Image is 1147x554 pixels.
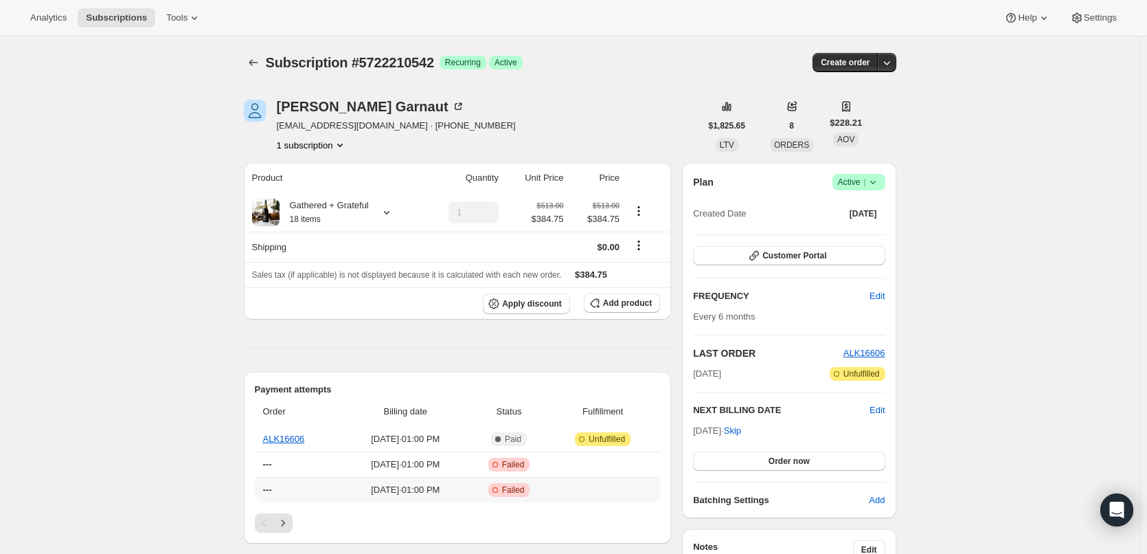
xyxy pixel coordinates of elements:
th: Order [255,397,343,427]
span: Sales tax (if applicable) is not displayed because it is calculated with each new order. [252,270,562,280]
span: Add [869,494,885,507]
small: $513.00 [593,201,620,210]
th: Quantity [422,163,503,193]
span: [DATE] · 01:00 PM [347,432,464,446]
button: ALK16606 [843,346,885,360]
span: Order now [769,456,810,467]
button: Next [273,513,293,533]
span: Add product [603,298,652,309]
button: Edit [870,403,885,417]
button: [DATE] [841,204,885,223]
span: Skip [724,424,741,438]
span: | [863,177,865,188]
span: Customer Portal [762,250,826,261]
a: ALK16606 [263,434,305,444]
span: Create order [821,57,870,68]
span: Settings [1084,12,1117,23]
button: Tools [158,8,209,27]
span: [DATE] · 01:00 PM [347,483,464,497]
span: Unfulfilled [843,368,880,379]
button: Analytics [22,8,75,27]
span: [DATE] [850,208,877,219]
button: Edit [861,285,893,307]
span: [DATE] · [693,425,741,436]
button: Apply discount [483,293,570,314]
div: [PERSON_NAME] Garnaut [277,100,465,113]
span: Fulfillment [554,405,652,419]
div: Gathered + Grateful [280,199,369,226]
span: $384.75 [575,269,607,280]
button: Customer Portal [693,246,885,265]
button: Product actions [277,138,347,152]
button: Help [996,8,1058,27]
button: Order now [693,452,885,471]
button: Subscriptions [78,8,155,27]
div: Open Intercom Messenger [1100,494,1133,527]
button: Add product [584,293,660,313]
span: Billing date [347,405,464,419]
span: $1,825.65 [709,120,745,131]
button: $1,825.65 [701,116,753,135]
span: AOV [837,135,854,144]
span: Failed [502,485,525,496]
span: Subscription #5722210542 [266,55,434,70]
h2: Plan [693,175,714,189]
th: Unit Price [503,163,567,193]
button: Create order [813,53,878,72]
span: Apply discount [502,298,562,309]
button: Settings [1062,8,1125,27]
h2: FREQUENCY [693,289,870,303]
button: Product actions [628,203,650,219]
span: 8 [789,120,794,131]
span: ORDERS [774,140,809,150]
small: 18 items [290,214,321,224]
span: Tools [166,12,188,23]
span: Active [838,175,880,189]
th: Price [568,163,624,193]
span: $384.75 [532,212,564,226]
small: $513.00 [536,201,563,210]
h2: LAST ORDER [693,346,843,360]
span: Unfulfilled [589,434,625,445]
span: Paid [505,434,521,445]
a: ALK16606 [843,348,885,358]
span: Status [473,405,545,419]
span: Failed [502,459,525,470]
span: --- [263,459,272,469]
h2: NEXT BILLING DATE [693,403,870,417]
span: $0.00 [597,242,620,252]
button: Subscriptions [244,53,263,72]
img: product img [252,199,280,226]
span: [DATE] · 01:00 PM [347,458,464,472]
span: --- [263,485,272,495]
span: Analytics [30,12,67,23]
span: $228.21 [830,116,862,130]
span: Subscriptions [86,12,147,23]
th: Shipping [244,232,422,262]
span: Edit [870,289,885,303]
span: Created Date [693,207,746,221]
span: Dave Garnaut [244,100,266,122]
button: 8 [781,116,802,135]
span: Active [495,57,517,68]
th: Product [244,163,422,193]
span: Every 6 months [693,311,755,322]
span: LTV [720,140,734,150]
h6: Batching Settings [693,494,869,507]
span: [DATE] [693,367,721,381]
button: Add [861,489,893,511]
span: [EMAIL_ADDRESS][DOMAIN_NAME] · [PHONE_NUMBER] [277,119,516,133]
button: Shipping actions [628,238,650,253]
button: Skip [716,420,749,442]
nav: Pagination [255,513,661,533]
span: Recurring [445,57,481,68]
span: Help [1018,12,1036,23]
span: $384.75 [572,212,620,226]
h2: Payment attempts [255,383,661,397]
